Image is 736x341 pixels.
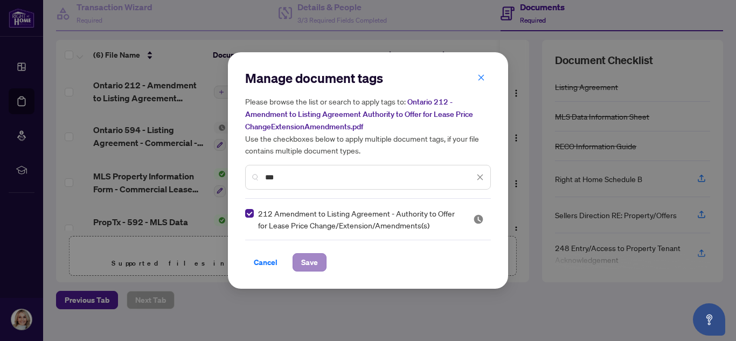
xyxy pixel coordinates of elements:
img: status [473,214,484,225]
span: Ontario 212 - Amendment to Listing Agreement Authority to Offer for Lease Price ChangeExtensionAm... [245,97,473,131]
h2: Manage document tags [245,69,491,87]
span: close [476,173,484,181]
h5: Please browse the list or search to apply tags to: Use the checkboxes below to apply multiple doc... [245,95,491,156]
span: Cancel [254,254,277,271]
span: Save [301,254,318,271]
button: Open asap [693,303,725,336]
span: Pending Review [473,214,484,225]
button: Save [293,253,327,272]
button: Cancel [245,253,286,272]
span: close [477,74,485,81]
span: 212 Amendment to Listing Agreement - Authority to Offer for Lease Price Change/Extension/Amendmen... [258,207,460,231]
